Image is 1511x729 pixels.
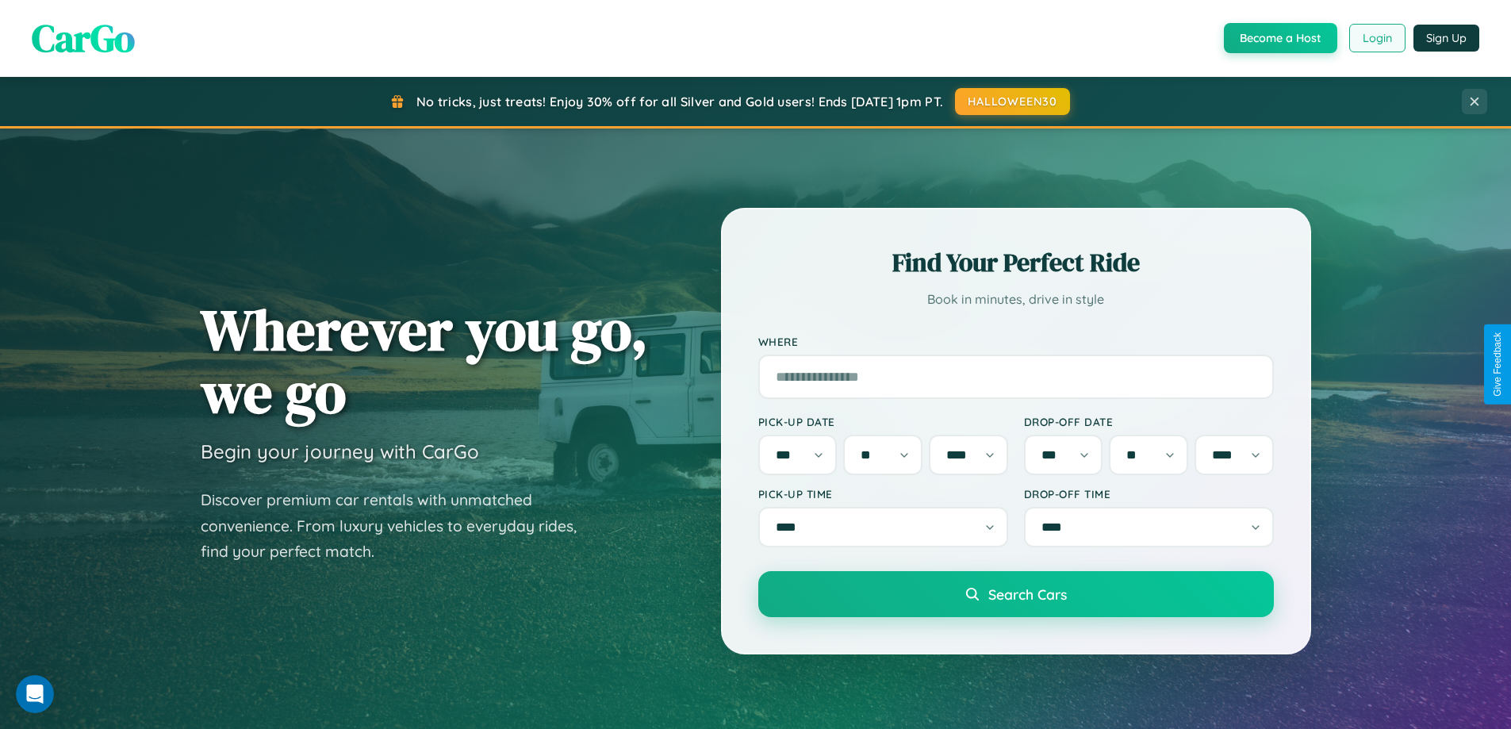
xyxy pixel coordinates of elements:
[1413,25,1479,52] button: Sign Up
[758,288,1274,311] p: Book in minutes, drive in style
[1224,23,1337,53] button: Become a Host
[32,12,135,64] span: CarGo
[201,439,479,463] h3: Begin your journey with CarGo
[201,487,597,565] p: Discover premium car rentals with unmatched convenience. From luxury vehicles to everyday rides, ...
[758,335,1274,348] label: Where
[1492,332,1503,397] div: Give Feedback
[758,415,1008,428] label: Pick-up Date
[758,487,1008,501] label: Pick-up Time
[955,88,1070,115] button: HALLOWEEN30
[758,571,1274,617] button: Search Cars
[16,675,54,713] iframe: Intercom live chat
[1024,487,1274,501] label: Drop-off Time
[1349,24,1406,52] button: Login
[1024,415,1274,428] label: Drop-off Date
[988,585,1067,603] span: Search Cars
[201,298,648,424] h1: Wherever you go, we go
[416,94,943,109] span: No tricks, just treats! Enjoy 30% off for all Silver and Gold users! Ends [DATE] 1pm PT.
[758,245,1274,280] h2: Find Your Perfect Ride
